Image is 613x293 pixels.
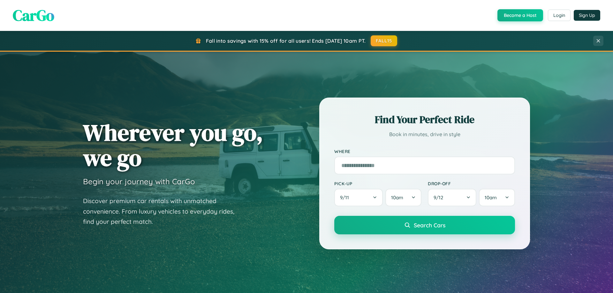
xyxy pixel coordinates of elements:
[485,194,497,201] span: 10am
[83,177,195,186] h3: Begin your journey with CarGo
[428,189,476,206] button: 9/12
[391,194,403,201] span: 10am
[334,149,515,154] label: Where
[428,181,515,186] label: Drop-off
[83,196,243,227] p: Discover premium car rentals with unmatched convenience. From luxury vehicles to everyday rides, ...
[83,120,263,170] h1: Wherever you go, we go
[414,222,445,229] span: Search Cars
[548,10,571,21] button: Login
[334,130,515,139] p: Book in minutes, drive in style
[434,194,446,201] span: 9 / 12
[340,194,352,201] span: 9 / 11
[385,189,421,206] button: 10am
[206,38,366,44] span: Fall into savings with 15% off for all users! Ends [DATE] 10am PT.
[334,113,515,127] h2: Find Your Perfect Ride
[574,10,600,21] button: Sign Up
[334,189,383,206] button: 9/11
[479,189,515,206] button: 10am
[334,181,421,186] label: Pick-up
[497,9,543,21] button: Become a Host
[371,35,397,46] button: FALL15
[13,5,54,26] span: CarGo
[334,216,515,234] button: Search Cars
